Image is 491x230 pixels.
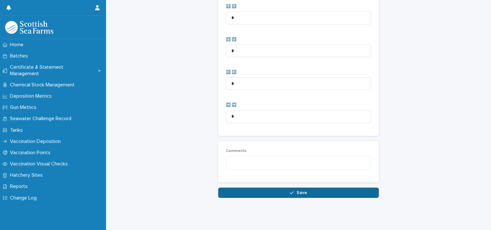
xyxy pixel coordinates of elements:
[7,161,73,167] p: Vaccination Visual Checks
[218,188,379,198] button: Save
[7,183,33,190] p: Reports
[7,127,28,133] p: Tanks
[7,64,98,76] p: Certificate & Statement Management
[7,82,80,88] p: Chemical Stock Management
[7,116,76,122] p: Seawater Challenge Record
[226,4,237,8] span: ⬆️ ⬆️
[7,138,66,145] p: Vaccination Deposition
[226,149,246,153] span: Comments
[226,70,237,74] span: ⬅️ ⬅️
[7,93,57,99] p: Deposition Metrics
[5,21,53,34] img: uOABhIYSsOPhGJQdTwEw
[7,195,42,201] p: Change Log
[226,103,237,107] span: ➡️ ➡️
[7,150,56,156] p: Vaccination Points
[7,104,41,111] p: Gun Metrics
[7,172,48,178] p: Hatchery Sites
[297,190,307,195] span: Save
[7,42,29,48] p: Home
[226,38,237,41] span: ⬇️ ⬇️
[7,53,33,59] p: Batches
